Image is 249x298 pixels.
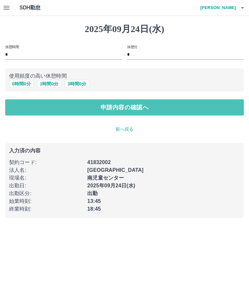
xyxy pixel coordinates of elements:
button: 0時間0分 [9,80,34,88]
button: 1時間0分 [37,80,62,88]
p: 入力済の内容 [9,148,240,153]
b: 41832002 [87,160,111,165]
p: 現場名 : [9,174,83,182]
label: 休憩時間 [5,44,19,49]
label: 休憩分 [127,44,137,49]
b: 2025年09月24日(水) [87,183,135,188]
b: 18:45 [87,206,101,212]
p: 契約コード : [9,159,83,166]
p: 前へ戻る [5,126,244,133]
b: [GEOGRAPHIC_DATA] [87,167,144,173]
p: 出勤日 : [9,182,83,190]
button: 3時間0分 [65,80,89,88]
b: 南児童センター [87,175,124,181]
p: 始業時刻 : [9,197,83,205]
p: 法人名 : [9,166,83,174]
b: 13:45 [87,198,101,204]
b: 出勤 [87,191,98,196]
h1: 2025年09月24日(水) [5,24,244,35]
p: 終業時刻 : [9,205,83,213]
button: 申請内容の確認へ [5,99,244,116]
p: 出勤区分 : [9,190,83,197]
p: 使用頻度の高い休憩時間 [9,72,240,80]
